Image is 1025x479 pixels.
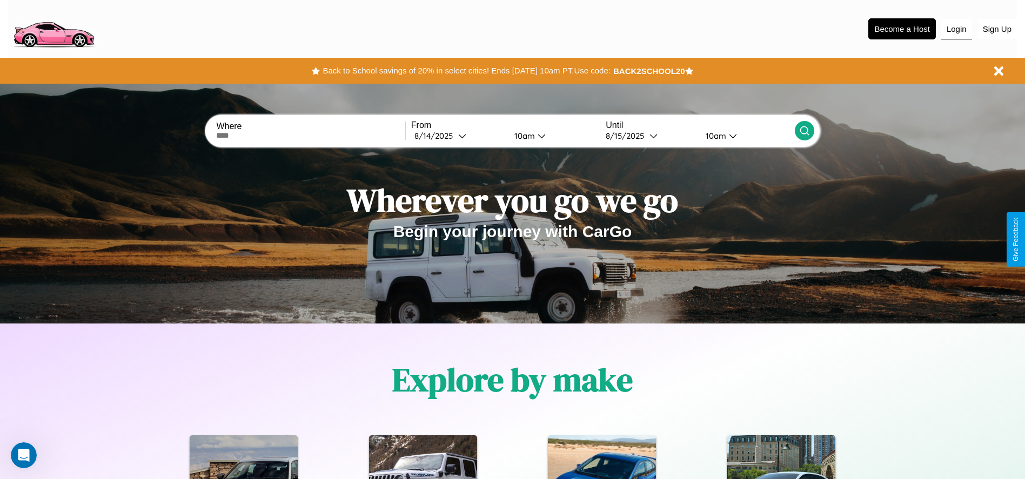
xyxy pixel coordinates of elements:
button: Back to School savings of 20% in select cities! Ends [DATE] 10am PT.Use code: [320,63,613,78]
button: Sign Up [977,19,1017,39]
button: Login [941,19,972,39]
div: 10am [509,131,538,141]
h1: Explore by make [392,357,633,402]
label: Where [216,122,405,131]
button: 10am [506,130,600,141]
button: Become a Host [868,18,936,39]
button: 10am [697,130,795,141]
button: 8/14/2025 [411,130,506,141]
div: 8 / 14 / 2025 [414,131,458,141]
div: 8 / 15 / 2025 [606,131,649,141]
label: Until [606,120,794,130]
b: BACK2SCHOOL20 [613,66,685,76]
img: logo [8,5,99,50]
div: Give Feedback [1012,218,1020,261]
label: From [411,120,600,130]
iframe: Intercom live chat [11,442,37,468]
div: 10am [700,131,729,141]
